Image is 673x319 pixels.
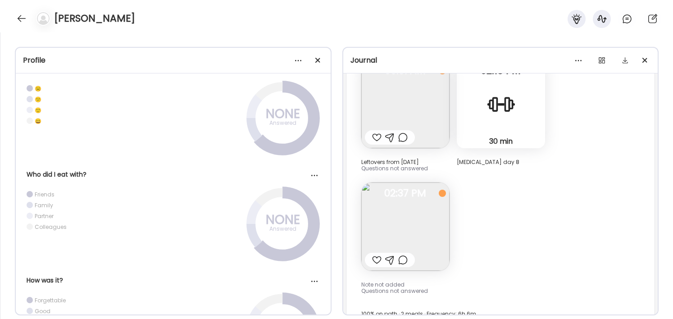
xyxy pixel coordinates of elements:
div: Good [35,307,50,315]
div: Leftovers from [DATE] [361,159,450,165]
img: images%2FuB60YQxtNTQbhUQCn5X3Sihjrq92%2F4EMYrOlDY1lJeXCIcTlY%2FkdKneHghM063L7oyr9FX_240 [361,60,450,148]
div: Who did I eat with? [27,170,320,179]
span: Note not added [361,281,405,288]
div: Answered [260,118,305,128]
div: Profile [23,55,323,66]
div: 🙂 [35,106,41,114]
div: 30 min [460,137,541,146]
div: [MEDICAL_DATA] day 8 [457,159,545,165]
div: Journal [350,55,651,66]
span: Questions not answered [361,287,428,295]
div: How was it? [27,276,320,285]
img: images%2FuB60YQxtNTQbhUQCn5X3Sihjrq92%2F0dwzhOEvPOcHEsQgAsOa%2Fn1uNz5Yl51pm05YEwSd5_240 [361,182,450,271]
img: bg-avatar-default.svg [37,12,50,25]
h4: [PERSON_NAME] [54,11,135,26]
span: 02:37 PM [361,189,450,197]
div: Friends [35,191,55,198]
span: Questions not answered [361,164,428,172]
div: Colleagues [35,223,67,231]
span: 02:18 PM [457,67,545,75]
div: Forgettable [35,296,66,304]
div: 😀 [35,117,41,125]
div: NONE [260,214,305,225]
div: Partner [35,212,54,220]
div: Family [35,201,53,209]
div: 😕 [35,96,41,103]
div: ☹️ [35,85,41,92]
div: Answered [260,223,305,234]
div: NONE [260,109,305,119]
span: 08:31 AM [361,67,450,75]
